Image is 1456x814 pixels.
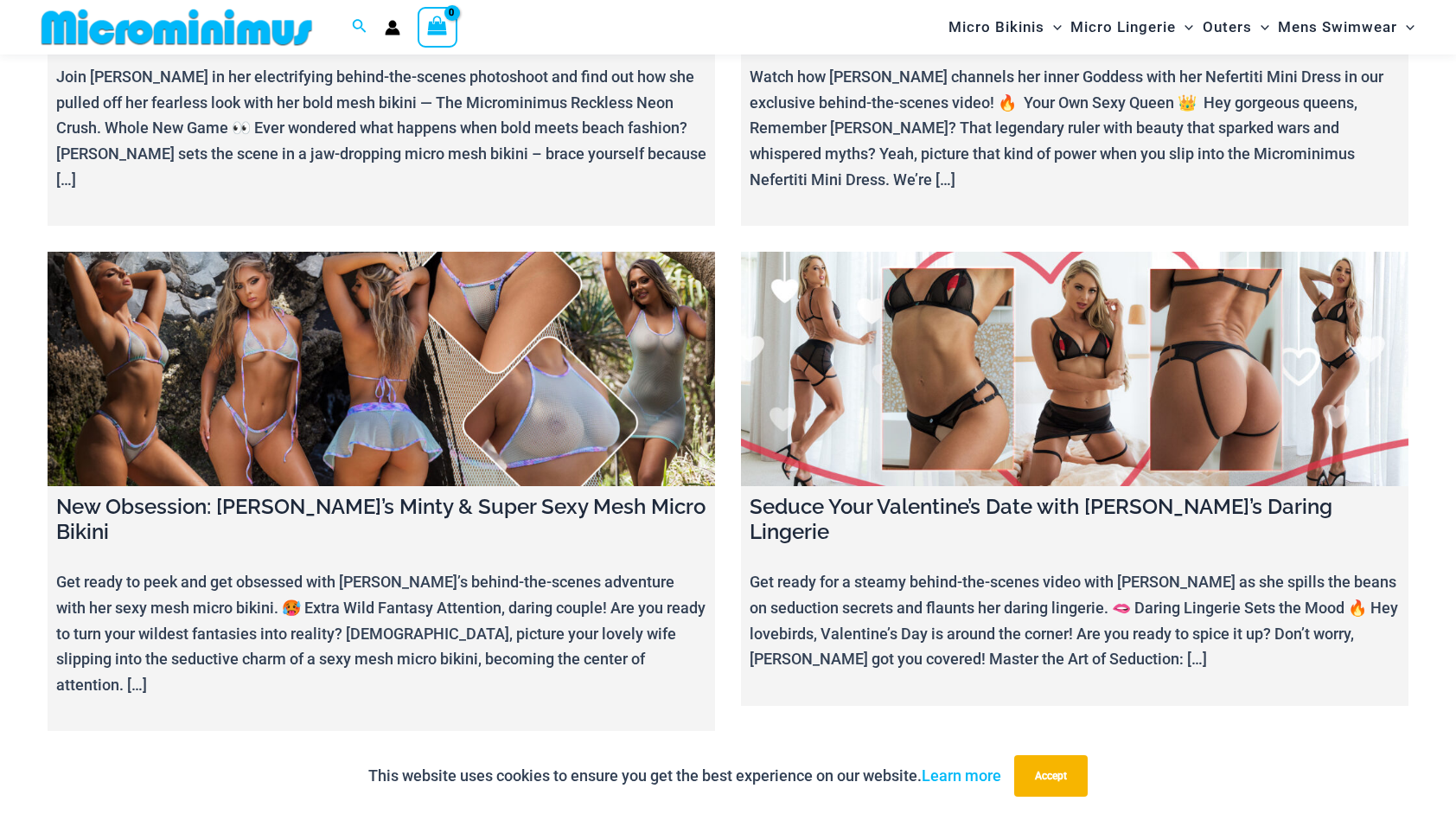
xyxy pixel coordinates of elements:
[750,569,1400,672] p: Get ready for a steamy behind-the-scenes video with [PERSON_NAME] as she spills the beans on sedu...
[56,64,706,193] p: Join [PERSON_NAME] in her electrifying behind-the-scenes photoshoot and find out how she pulled o...
[922,766,1001,785] a: Learn more
[1274,5,1419,49] a: Mens SwimwearMenu ToggleMenu Toggle
[741,252,1408,486] a: Seduce Your Valentine’s Date with Ilana’s Daring Lingerie
[56,495,706,545] h4: New Obsession: [PERSON_NAME]’s Minty & Super Sexy Mesh Micro Bikini
[56,569,706,698] p: Get ready to peek and get obsessed with [PERSON_NAME]’s behind-the-scenes adventure with her sexy...
[385,20,400,35] a: Account icon link
[1252,5,1269,49] span: Menu Toggle
[368,763,1001,789] p: This website uses cookies to ensure you get the best experience on our website.
[1198,5,1274,49] a: OutersMenu ToggleMenu Toggle
[1203,5,1252,49] span: Outers
[1070,5,1176,49] span: Micro Lingerie
[1044,5,1062,49] span: Menu Toggle
[948,5,1044,49] span: Micro Bikinis
[418,7,457,47] a: View Shopping Cart, empty
[48,252,715,486] a: New Obsession: Jadey’s Minty & Super Sexy Mesh Micro Bikini
[750,64,1400,193] p: Watch how [PERSON_NAME] channels her inner Goddess with her Nefertiti Mini Dress in our exclusive...
[1066,5,1197,49] a: Micro LingerieMenu ToggleMenu Toggle
[35,8,319,47] img: MM SHOP LOGO FLAT
[1278,5,1397,49] span: Mens Swimwear
[942,3,1421,52] nav: Site Navigation
[1176,5,1193,49] span: Menu Toggle
[1397,5,1414,49] span: Menu Toggle
[750,495,1400,545] h4: Seduce Your Valentine’s Date with [PERSON_NAME]’s Daring Lingerie
[352,16,367,38] a: Search icon link
[944,5,1066,49] a: Micro BikinisMenu ToggleMenu Toggle
[1014,755,1088,797] button: Accept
